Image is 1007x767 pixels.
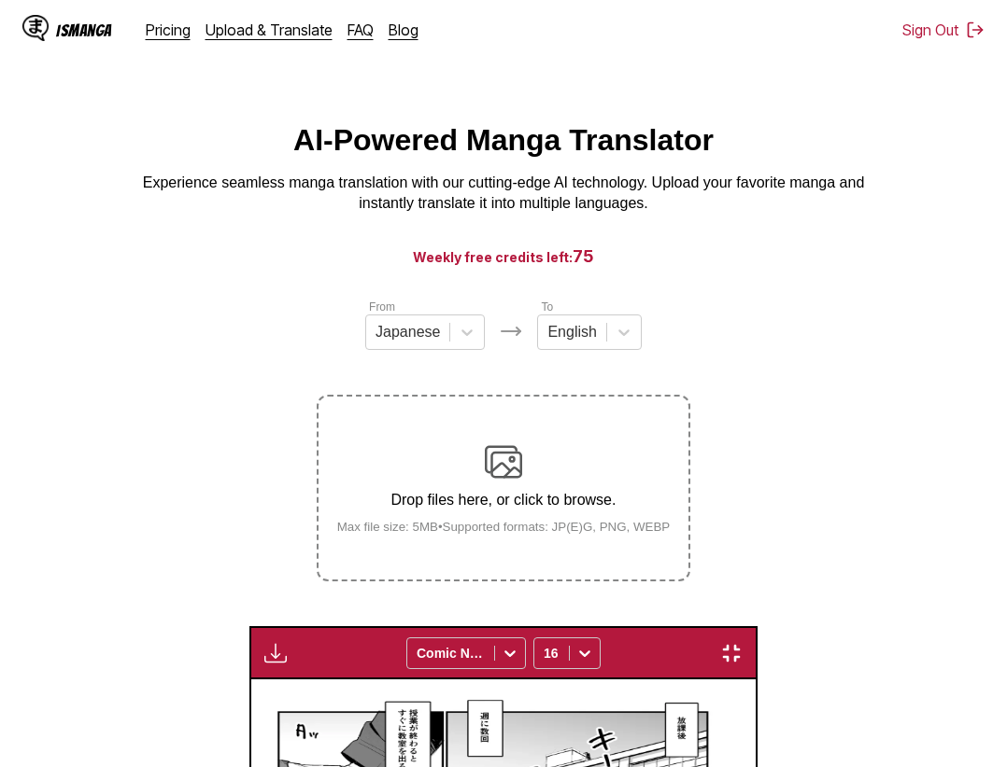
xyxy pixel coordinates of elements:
h3: Weekly free credits left: [45,244,962,268]
a: Blog [389,21,418,39]
p: Drop files here, or click to browse. [322,492,686,509]
button: Sign Out [902,21,985,39]
img: Exit fullscreen [720,642,743,664]
a: FAQ [347,21,374,39]
img: Sign out [966,21,985,39]
img: Download translated images [264,642,287,664]
div: IsManga [56,21,112,39]
img: IsManga Logo [22,15,49,41]
label: To [541,300,553,314]
p: Experience seamless manga translation with our cutting-edge AI technology. Upload your favorite m... [130,173,877,215]
span: 75 [573,246,594,266]
a: Upload & Translate [206,21,333,39]
a: Pricing [146,21,191,39]
img: Languages icon [500,320,522,342]
a: IsManga LogoIsManga [22,15,146,45]
h1: AI-Powered Manga Translator [293,123,714,158]
small: Max file size: 5MB • Supported formats: JP(E)G, PNG, WEBP [322,520,686,534]
label: From [369,300,395,314]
